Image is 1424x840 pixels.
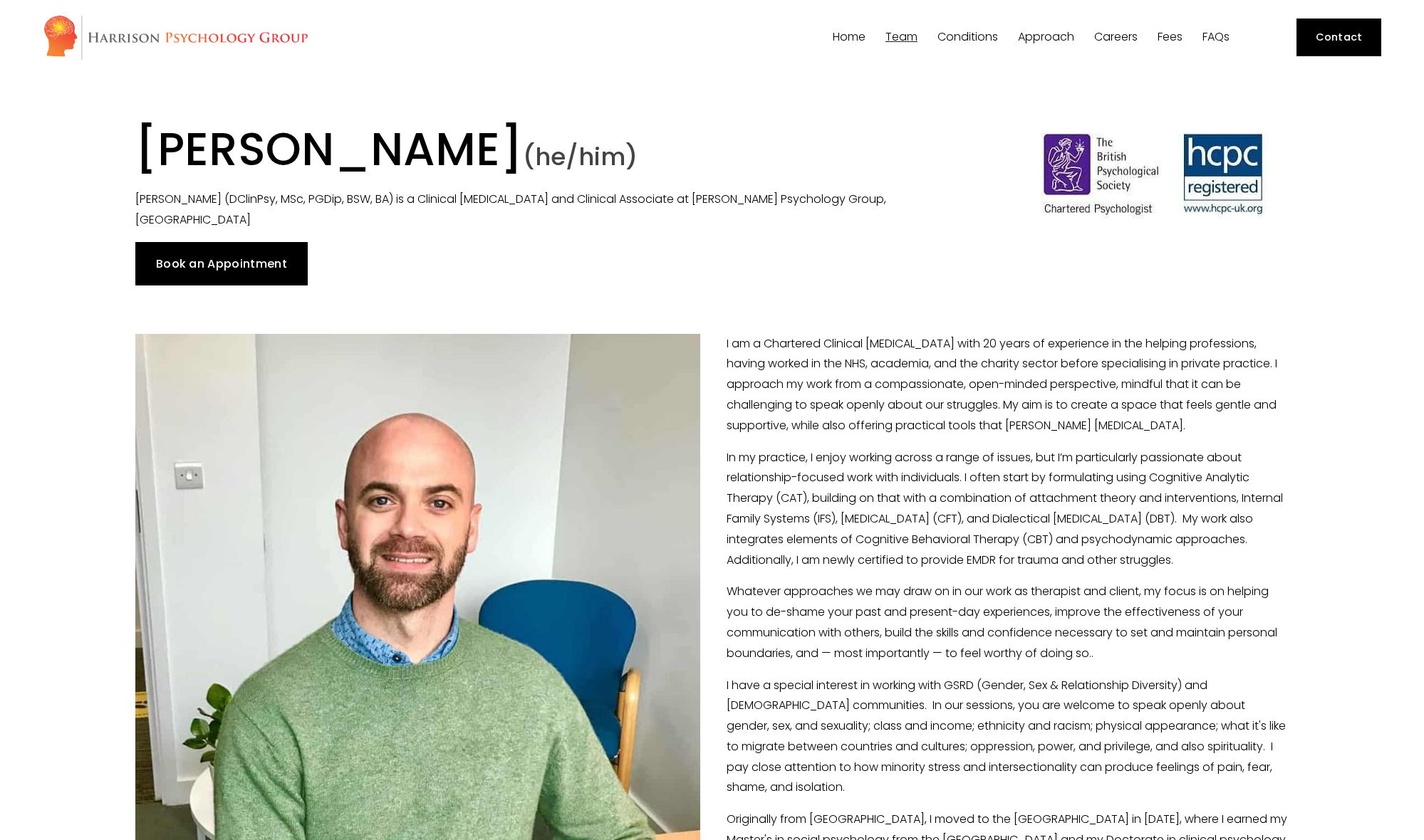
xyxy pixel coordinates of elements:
span: Conditions [937,31,998,43]
h1: [PERSON_NAME] [135,122,995,185]
span: (he/him) [523,140,638,174]
a: Careers [1094,31,1138,44]
p: Whatever approaches we may draw on in our work as therapist and client, my focus is on helping yo... [135,582,1289,663]
p: [PERSON_NAME] (DClinPsy, MSc, PGDip, BSW, BA) is a Clinical [MEDICAL_DATA] and Clinical Associate... [135,189,995,231]
p: I am a Chartered Clinical [MEDICAL_DATA] with 20 years of experience in the helping professions, ... [135,334,1289,436]
a: folder dropdown [937,31,998,44]
a: Book an Appointment [135,242,308,285]
p: In my practice, I enjoy working across a range of issues, but I’m particularly passionate about r... [135,448,1289,571]
a: Fees [1158,31,1183,44]
img: Harrison Psychology Group [43,14,308,61]
a: folder dropdown [885,31,918,44]
a: FAQs [1202,31,1230,44]
a: folder dropdown [1018,31,1074,44]
span: Approach [1018,31,1074,43]
p: I have a special interest in working with GSRD (Gender, Sex & Relationship Diversity) and [DEMOGR... [135,676,1289,799]
a: Home [833,31,866,44]
a: Contact [1296,19,1381,56]
span: Team [885,31,918,43]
